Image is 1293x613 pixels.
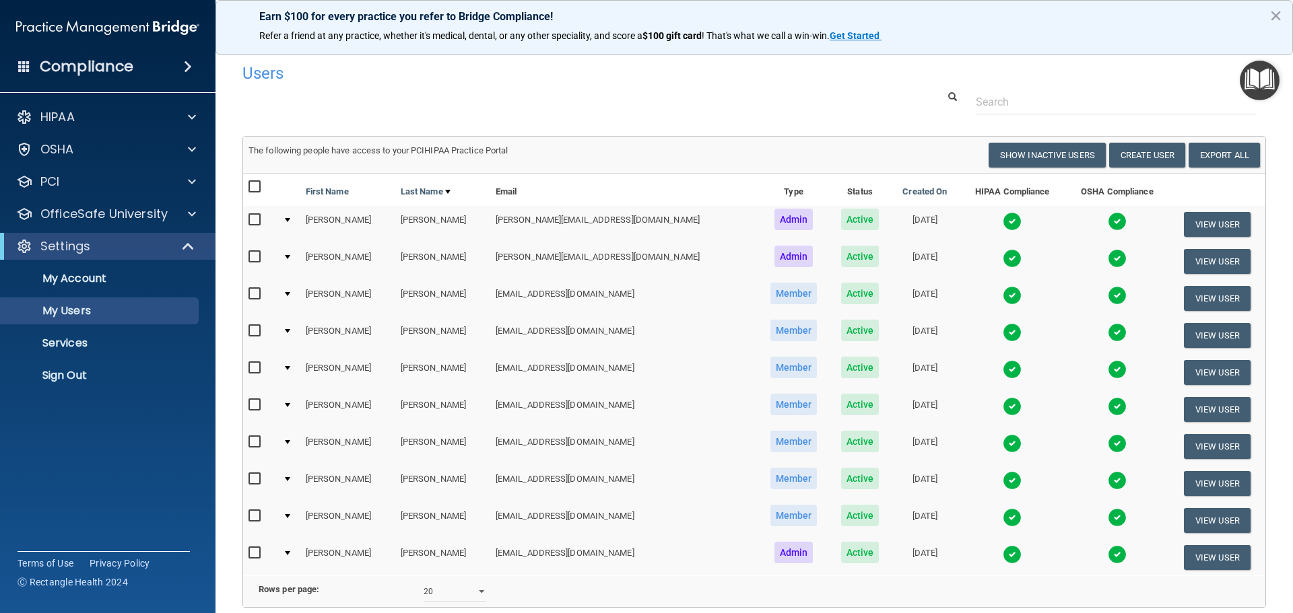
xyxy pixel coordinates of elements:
button: View User [1184,249,1251,274]
a: Privacy Policy [90,556,150,570]
p: Settings [40,238,90,254]
img: tick.e7d51cea.svg [1003,286,1022,305]
button: View User [1184,545,1251,570]
span: Active [841,468,880,489]
td: [DATE] [890,354,959,391]
td: [EMAIL_ADDRESS][DOMAIN_NAME] [490,354,758,391]
button: View User [1184,434,1251,459]
p: My Users [9,304,193,318]
th: Type [758,174,830,206]
span: Active [841,320,880,341]
td: [EMAIL_ADDRESS][DOMAIN_NAME] [490,502,758,539]
td: [PERSON_NAME] [395,539,490,575]
p: My Account [9,272,193,285]
a: PCI [16,174,196,190]
span: Active [841,394,880,415]
td: [PERSON_NAME] [395,465,490,502]
a: Settings [16,238,195,254]
th: HIPAA Compliance [959,174,1065,206]
p: OSHA [40,141,74,157]
td: [PERSON_NAME] [395,206,490,243]
td: [PERSON_NAME] [395,391,490,428]
button: View User [1184,360,1251,385]
td: [DATE] [890,243,959,280]
p: Earn $100 for every practice you refer to Bridge Compliance! [259,10,1249,23]
td: [PERSON_NAME] [300,354,395,391]
td: [EMAIL_ADDRESS][DOMAIN_NAME] [490,428,758,465]
img: tick.e7d51cea.svg [1108,397,1127,416]
td: [EMAIL_ADDRESS][DOMAIN_NAME] [490,317,758,354]
span: Active [841,283,880,304]
td: [PERSON_NAME] [300,502,395,539]
img: tick.e7d51cea.svg [1108,249,1127,268]
img: tick.e7d51cea.svg [1003,397,1022,416]
td: [PERSON_NAME][EMAIL_ADDRESS][DOMAIN_NAME] [490,243,758,280]
a: Last Name [401,184,451,200]
td: [DATE] [890,502,959,539]
span: ! That's what we call a win-win. [702,30,830,41]
td: [PERSON_NAME] [395,243,490,280]
img: tick.e7d51cea.svg [1108,286,1127,305]
span: Active [841,505,880,526]
img: tick.e7d51cea.svg [1003,471,1022,490]
h4: Users [242,65,831,82]
img: tick.e7d51cea.svg [1003,249,1022,268]
span: Active [841,357,880,378]
span: Ⓒ Rectangle Health 2024 [18,575,128,589]
th: OSHA Compliance [1065,174,1169,206]
a: OfficeSafe University [16,206,196,222]
span: Member [770,357,818,378]
td: [PERSON_NAME] [300,280,395,317]
th: Status [830,174,890,206]
img: PMB logo [16,14,199,41]
button: View User [1184,508,1251,533]
a: Export All [1189,143,1260,168]
a: HIPAA [16,109,196,125]
span: Active [841,246,880,267]
td: [DATE] [890,391,959,428]
span: Member [770,468,818,489]
h4: Compliance [40,57,133,76]
a: Terms of Use [18,556,73,570]
img: tick.e7d51cea.svg [1108,508,1127,527]
span: Active [841,431,880,452]
img: tick.e7d51cea.svg [1003,360,1022,379]
input: Search [976,89,1256,114]
td: [PERSON_NAME] [395,354,490,391]
td: [PERSON_NAME] [300,317,395,354]
td: [DATE] [890,206,959,243]
img: tick.e7d51cea.svg [1003,508,1022,527]
a: First Name [306,184,349,200]
td: [PERSON_NAME] [300,206,395,243]
span: Refer a friend at any practice, whether it's medical, dental, or any other speciality, and score a [259,30,642,41]
td: [DATE] [890,317,959,354]
p: OfficeSafe University [40,206,168,222]
strong: Get Started [830,30,880,41]
a: OSHA [16,141,196,157]
a: Get Started [830,30,882,41]
span: Admin [774,542,814,563]
button: View User [1184,212,1251,237]
img: tick.e7d51cea.svg [1003,323,1022,342]
button: View User [1184,397,1251,422]
td: [PERSON_NAME] [300,539,395,575]
img: tick.e7d51cea.svg [1108,323,1127,342]
td: [PERSON_NAME] [395,280,490,317]
span: The following people have access to your PCIHIPAA Practice Portal [248,145,508,155]
td: [DATE] [890,465,959,502]
span: Admin [774,246,814,267]
td: [DATE] [890,280,959,317]
span: Member [770,320,818,341]
button: Open Resource Center [1240,61,1280,100]
th: Email [490,174,758,206]
td: [EMAIL_ADDRESS][DOMAIN_NAME] [490,391,758,428]
td: [EMAIL_ADDRESS][DOMAIN_NAME] [490,539,758,575]
button: View User [1184,471,1251,496]
strong: $100 gift card [642,30,702,41]
span: Member [770,505,818,526]
button: Show Inactive Users [989,143,1106,168]
td: [PERSON_NAME] [395,317,490,354]
span: Member [770,431,818,452]
td: [PERSON_NAME] [395,502,490,539]
img: tick.e7d51cea.svg [1003,545,1022,564]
